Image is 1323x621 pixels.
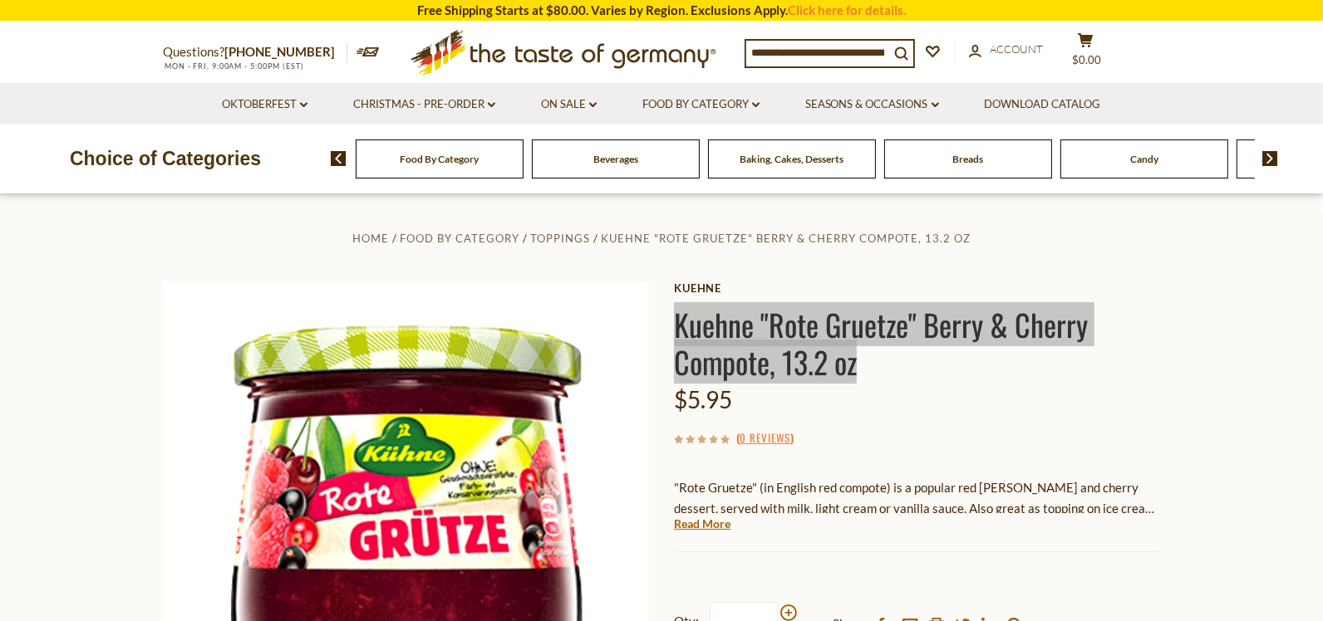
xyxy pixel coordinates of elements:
[990,42,1043,56] span: Account
[805,95,939,114] a: Seasons & Occasions
[400,232,519,245] a: Food By Category
[674,306,1160,380] h1: Kuehne "Rote Gruetze" Berry & Cherry Compote, 13.2 oz
[331,151,347,166] img: previous arrow
[674,385,732,413] span: $5.95
[1060,32,1110,74] button: $0.00
[953,153,984,165] a: Breads
[401,153,480,165] a: Food By Category
[1262,151,1278,166] img: next arrow
[969,41,1043,59] a: Account
[740,153,844,165] a: Baking, Cakes, Desserts
[674,516,730,532] a: Read More
[601,232,971,245] a: Kuehne "Rote Gruetze" Berry & Cherry Compote, 13.2 oz
[353,95,495,114] a: Christmas - PRE-ORDER
[163,61,304,71] span: MON - FRI, 9:00AM - 5:00PM (EST)
[642,95,760,114] a: Food By Category
[593,153,638,165] a: Beverages
[530,232,590,245] a: Toppings
[1073,53,1102,66] span: $0.00
[674,477,1160,519] p: "Rote Gruetze" (in English red compote) is a popular red [PERSON_NAME] and cherry dessert, served...
[163,42,347,63] p: Questions?
[985,95,1101,114] a: Download Catalog
[1130,153,1158,165] a: Candy
[222,95,307,114] a: Oktoberfest
[674,281,1160,295] a: Kuehne
[224,44,335,59] a: [PHONE_NUMBER]
[352,232,389,245] a: Home
[736,429,794,446] span: ( )
[740,429,790,447] a: 0 Reviews
[788,2,906,17] a: Click here for details.
[541,95,597,114] a: On Sale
